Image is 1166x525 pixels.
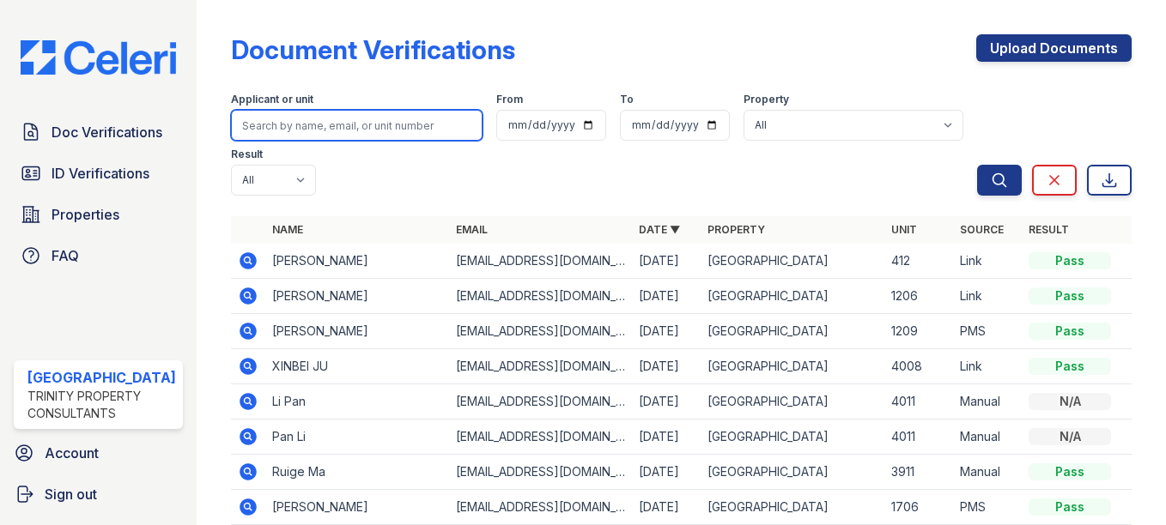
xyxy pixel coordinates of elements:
[7,477,190,511] a: Sign out
[265,490,449,525] td: [PERSON_NAME]
[884,244,953,279] td: 412
[632,279,701,314] td: [DATE]
[231,34,515,65] div: Document Verifications
[1029,287,1111,305] div: Pass
[1029,358,1111,375] div: Pass
[953,279,1022,314] td: Link
[496,93,523,106] label: From
[701,419,884,455] td: [GEOGRAPHIC_DATA]
[27,388,176,422] div: Trinity Property Consultants
[14,156,183,190] a: ID Verifications
[701,384,884,419] td: [GEOGRAPHIC_DATA]
[265,384,449,419] td: Li Pan
[1029,323,1111,340] div: Pass
[884,314,953,349] td: 1209
[953,384,1022,419] td: Manual
[632,314,701,349] td: [DATE]
[449,244,633,279] td: [EMAIL_ADDRESS][DOMAIN_NAME]
[953,490,1022,525] td: PMS
[1029,223,1069,236] a: Result
[231,110,483,141] input: Search by name, email, or unit number
[632,384,701,419] td: [DATE]
[953,349,1022,384] td: Link
[632,244,701,279] td: [DATE]
[14,197,183,232] a: Properties
[265,455,449,490] td: Ruige Ma
[449,455,633,490] td: [EMAIL_ADDRESS][DOMAIN_NAME]
[14,115,183,149] a: Doc Verifications
[701,279,884,314] td: [GEOGRAPHIC_DATA]
[449,314,633,349] td: [EMAIL_ADDRESS][DOMAIN_NAME]
[27,367,176,388] div: [GEOGRAPHIC_DATA]
[884,349,953,384] td: 4008
[7,436,190,470] a: Account
[231,148,263,161] label: Result
[701,490,884,525] td: [GEOGRAPHIC_DATA]
[620,93,634,106] label: To
[891,223,917,236] a: Unit
[884,384,953,419] td: 4011
[632,455,701,490] td: [DATE]
[639,223,680,236] a: Date ▼
[953,419,1022,455] td: Manual
[1029,252,1111,269] div: Pass
[449,419,633,455] td: [EMAIL_ADDRESS][DOMAIN_NAME]
[884,455,953,490] td: 3911
[449,279,633,314] td: [EMAIL_ADDRESS][DOMAIN_NAME]
[953,244,1022,279] td: Link
[701,314,884,349] td: [GEOGRAPHIC_DATA]
[884,490,953,525] td: 1706
[976,34,1132,62] a: Upload Documents
[45,443,99,463] span: Account
[265,349,449,384] td: XINBEI JU
[456,223,488,236] a: Email
[701,349,884,384] td: [GEOGRAPHIC_DATA]
[1029,463,1111,480] div: Pass
[14,238,183,273] a: FAQ
[953,314,1022,349] td: PMS
[231,93,313,106] label: Applicant or unit
[701,455,884,490] td: [GEOGRAPHIC_DATA]
[707,223,765,236] a: Property
[52,122,162,142] span: Doc Verifications
[632,349,701,384] td: [DATE]
[884,279,953,314] td: 1206
[449,384,633,419] td: [EMAIL_ADDRESS][DOMAIN_NAME]
[449,490,633,525] td: [EMAIL_ADDRESS][DOMAIN_NAME]
[1029,428,1111,445] div: N/A
[7,40,190,75] img: CE_Logo_Blue-a8612792a0a2168367f1c8372b55b34899dd931a85d93a1a3d3e32e68fde9ad4.png
[52,163,149,184] span: ID Verifications
[52,245,79,266] span: FAQ
[953,455,1022,490] td: Manual
[265,279,449,314] td: [PERSON_NAME]
[632,490,701,525] td: [DATE]
[1029,393,1111,410] div: N/A
[265,314,449,349] td: [PERSON_NAME]
[744,93,789,106] label: Property
[265,419,449,455] td: Pan Li
[45,484,97,504] span: Sign out
[701,244,884,279] td: [GEOGRAPHIC_DATA]
[1029,498,1111,516] div: Pass
[52,204,119,225] span: Properties
[272,223,303,236] a: Name
[960,223,1004,236] a: Source
[632,419,701,455] td: [DATE]
[449,349,633,384] td: [EMAIL_ADDRESS][DOMAIN_NAME]
[884,419,953,455] td: 4011
[265,244,449,279] td: [PERSON_NAME]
